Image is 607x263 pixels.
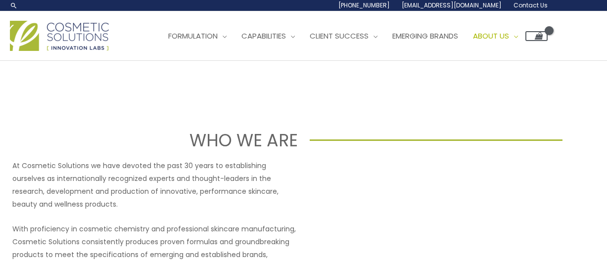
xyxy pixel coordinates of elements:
[153,21,548,51] nav: Site Navigation
[402,1,502,9] span: [EMAIL_ADDRESS][DOMAIN_NAME]
[392,31,458,41] span: Emerging Brands
[338,1,390,9] span: [PHONE_NUMBER]
[161,21,234,51] a: Formulation
[10,1,18,9] a: Search icon link
[466,21,525,51] a: About Us
[45,128,298,152] h1: WHO WE ARE
[12,159,298,211] p: At Cosmetic Solutions we have devoted the past 30 years to establishing ourselves as internationa...
[302,21,385,51] a: Client Success
[310,31,369,41] span: Client Success
[234,21,302,51] a: Capabilities
[168,31,218,41] span: Formulation
[525,31,548,41] a: View Shopping Cart, empty
[241,31,286,41] span: Capabilities
[385,21,466,51] a: Emerging Brands
[514,1,548,9] span: Contact Us
[10,21,109,51] img: Cosmetic Solutions Logo
[473,31,509,41] span: About Us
